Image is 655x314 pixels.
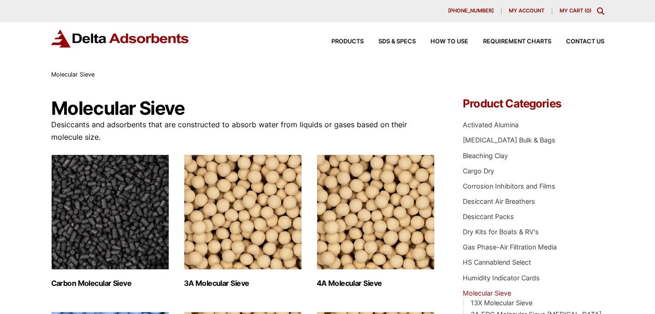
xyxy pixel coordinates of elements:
a: My account [502,7,552,15]
img: 4A Molecular Sieve [317,154,435,270]
img: 3A Molecular Sieve [184,154,302,270]
span: 0 [586,7,590,14]
a: Humidity Indicator Cards [463,274,540,282]
a: My Cart (0) [560,7,591,14]
h4: Product Categories [463,98,604,109]
a: Desiccant Packs [463,213,514,220]
span: Requirement Charts [483,39,551,45]
p: Desiccants and adsorbents that are constructed to absorb water from liquids or gases based on the... [51,118,436,143]
a: Corrosion Inhibitors and Films [463,182,555,190]
a: Desiccant Air Breathers [463,197,535,205]
div: Toggle Modal Content [597,7,604,15]
h1: Molecular Sieve [51,98,436,118]
a: Products [317,39,364,45]
span: Contact Us [566,39,604,45]
a: Activated Alumina [463,121,519,129]
a: Bleaching Clay [463,152,508,160]
a: Cargo Dry [463,167,494,175]
span: How to Use [431,39,468,45]
h2: Carbon Molecular Sieve [51,279,169,288]
a: [MEDICAL_DATA] Bulk & Bags [463,136,555,144]
span: Molecular Sieve [51,71,94,78]
a: [PHONE_NUMBER] [441,7,502,15]
a: Gas Phase-Air Filtration Media [463,243,557,251]
img: Delta Adsorbents [51,30,189,47]
a: HS Cannablend Select [463,258,531,266]
img: Carbon Molecular Sieve [51,154,169,270]
span: [PHONE_NUMBER] [448,8,494,13]
a: SDS & SPECS [364,39,416,45]
a: Visit product category 4A Molecular Sieve [317,154,435,288]
a: Dry Kits for Boats & RV's [463,228,539,236]
a: Requirement Charts [468,39,551,45]
h2: 4A Molecular Sieve [317,279,435,288]
a: 13X Molecular Sieve [471,299,532,307]
span: Products [331,39,364,45]
a: Visit product category 3A Molecular Sieve [184,154,302,288]
a: How to Use [416,39,468,45]
a: Molecular Sieve [463,289,511,297]
span: My account [509,8,544,13]
a: Contact Us [551,39,604,45]
span: SDS & SPECS [378,39,416,45]
h2: 3A Molecular Sieve [184,279,302,288]
a: Visit product category Carbon Molecular Sieve [51,154,169,288]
